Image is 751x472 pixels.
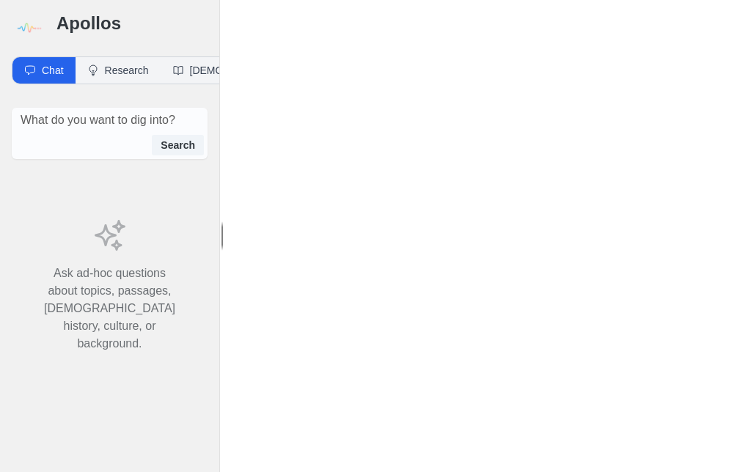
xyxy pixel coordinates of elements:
[152,135,204,155] button: Search
[56,12,208,35] h3: Apollos
[76,57,161,84] button: Research
[12,12,45,45] img: logo
[161,57,317,84] button: [DEMOGRAPHIC_DATA]
[12,57,76,84] button: Chat
[44,265,175,353] p: Ask ad-hoc questions about topics, passages, [DEMOGRAPHIC_DATA] history, culture, or background.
